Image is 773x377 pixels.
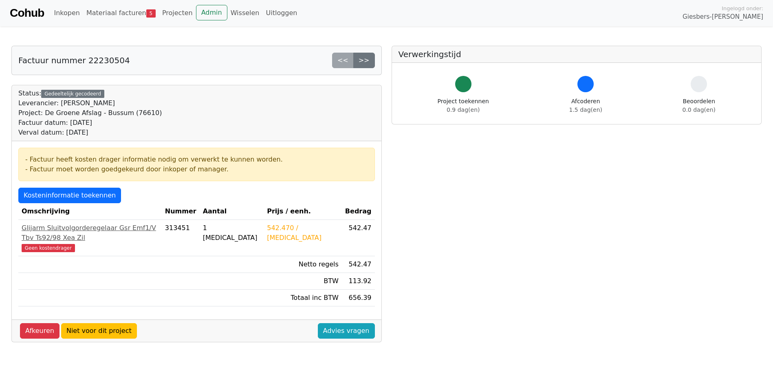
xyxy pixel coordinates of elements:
[61,323,137,339] a: Niet voor dit project
[159,5,196,21] a: Projecten
[342,290,375,306] td: 656.39
[18,55,130,65] h5: Factuur nummer 22230504
[196,5,227,20] a: Admin
[318,323,375,339] a: Advies vragen
[722,4,763,12] span: Ingelogd onder:
[569,97,602,114] div: Afcoderen
[683,97,716,114] div: Beoordelen
[227,5,263,21] a: Wisselen
[264,273,342,290] td: BTW
[353,53,375,68] a: >>
[342,256,375,273] td: 542.47
[18,98,162,108] div: Leverancier: [PERSON_NAME]
[20,323,59,339] a: Afkeuren
[267,223,339,243] div: 542.470 / [MEDICAL_DATA]
[18,188,121,203] a: Kosteninformatie toekennen
[683,106,716,113] span: 0.0 dag(en)
[200,203,264,220] th: Aantal
[25,164,368,174] div: - Factuur moet worden goedgekeurd door inkoper of manager.
[683,12,763,22] span: Giesbers-[PERSON_NAME]
[22,244,75,252] span: Geen kostendrager
[399,49,755,59] h5: Verwerkingstijd
[18,89,162,137] div: Status:
[22,223,159,243] div: Glijarm Sluitvolgorderegelaar Gsr Emf1/V Tbv Ts92/98 Xea Zil
[51,5,83,21] a: Inkopen
[438,97,489,114] div: Project toekennen
[18,203,162,220] th: Omschrijving
[569,106,602,113] span: 1.5 dag(en)
[162,203,200,220] th: Nummer
[447,106,480,113] span: 0.9 dag(en)
[342,203,375,220] th: Bedrag
[146,9,156,18] span: 5
[18,128,162,137] div: Verval datum: [DATE]
[263,5,301,21] a: Uitloggen
[203,223,261,243] div: 1 [MEDICAL_DATA]
[18,108,162,118] div: Project: De Groene Afslag - Bussum (76610)
[264,203,342,220] th: Prijs / eenh.
[10,3,44,23] a: Cohub
[264,290,342,306] td: Totaal inc BTW
[162,220,200,256] td: 313451
[41,90,104,98] div: Gedeeltelijk gecodeerd
[25,155,368,164] div: - Factuur heeft kosten drager informatie nodig om verwerkt te kunnen worden.
[342,273,375,290] td: 113.92
[342,220,375,256] td: 542.47
[18,118,162,128] div: Factuur datum: [DATE]
[264,256,342,273] td: Netto regels
[83,5,159,21] a: Materiaal facturen5
[22,223,159,253] a: Glijarm Sluitvolgorderegelaar Gsr Emf1/V Tbv Ts92/98 Xea ZilGeen kostendrager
